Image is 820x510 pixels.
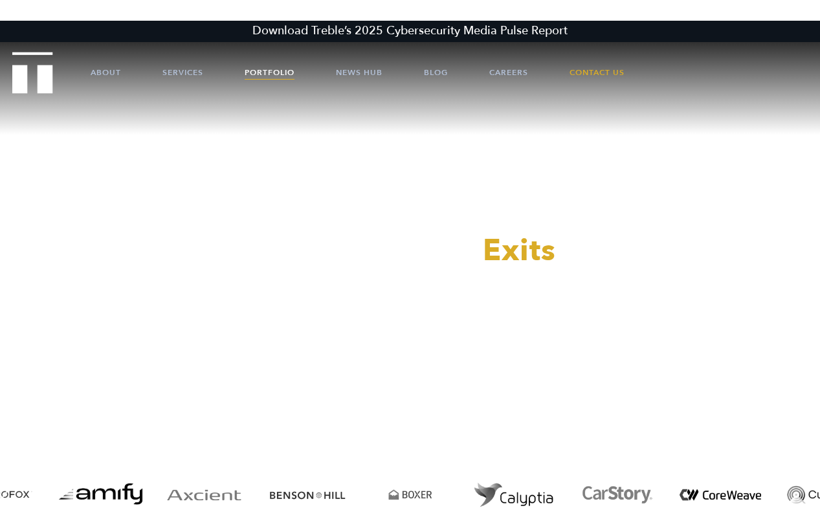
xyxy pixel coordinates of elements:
img: Treble logo [12,52,53,93]
a: Blog [424,53,448,92]
a: Services [162,53,203,92]
a: Careers [489,53,528,92]
a: News Hub [336,53,382,92]
span: Exits [483,230,556,271]
a: About [91,53,121,92]
a: Contact Us [570,53,625,92]
a: Portfolio [245,53,294,92]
